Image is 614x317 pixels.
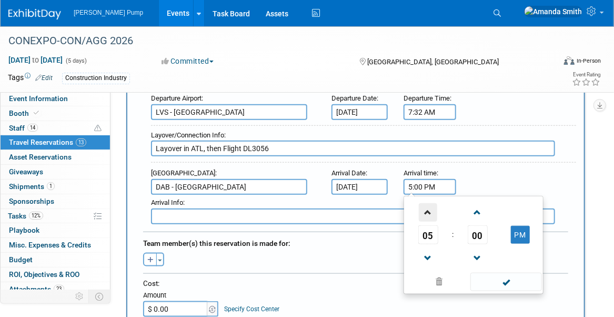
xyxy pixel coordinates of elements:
span: Arrival time [404,169,437,177]
button: Committed [158,56,218,66]
a: Giveaways [1,165,110,179]
a: Tasks12% [1,209,110,223]
a: Done [470,275,542,290]
img: ExhibitDay [8,9,61,19]
span: Layover/Connection Info [151,131,224,139]
a: Sponsorships [1,194,110,209]
span: Pick Minute [468,225,488,244]
td: Personalize Event Tab Strip [71,290,89,303]
a: Misc. Expenses & Credits [1,238,110,252]
a: Event Information [1,92,110,106]
div: Team member(s) this reservation is made for: [143,234,568,251]
span: 23 [54,285,64,293]
small: : [404,169,438,177]
td: : [450,225,456,244]
span: Shipments [9,182,55,191]
a: Edit [35,74,53,82]
img: Format-Inperson.png [564,56,575,65]
td: Tags [8,72,53,84]
td: Toggle Event Tabs [89,290,110,303]
small: : [151,131,226,139]
small: : [151,94,203,102]
span: [GEOGRAPHIC_DATA], [GEOGRAPHIC_DATA] [367,58,499,66]
span: Budget [9,255,33,264]
div: In-Person [576,57,601,65]
span: ROI, Objectives & ROO [9,270,79,279]
i: Booth reservation complete [34,110,39,116]
span: Staff [9,124,38,132]
a: Budget [1,253,110,267]
span: Departure Date [331,94,377,102]
span: Pick Hour [418,225,438,244]
a: Shipments1 [1,180,110,194]
span: Giveaways [9,167,43,176]
small: : [404,94,451,102]
span: Arrival Date [331,169,366,177]
img: Amanda Smith [524,6,582,17]
span: Arrival Info [151,199,183,206]
span: 1 [47,182,55,190]
a: Booth [1,106,110,121]
a: Staff14 [1,121,110,135]
span: Misc. Expenses & Credits [9,241,91,249]
span: Booth [9,109,41,117]
a: ROI, Objectives & ROO [1,268,110,282]
a: Travel Reservations13 [1,135,110,150]
a: Increment Hour [418,199,438,225]
button: PM [511,226,530,244]
span: 12% [29,212,43,220]
span: Event Information [9,94,68,103]
small: : [151,169,217,177]
body: Rich Text Area. Press ALT-0 for help. [6,4,410,15]
a: Attachments23 [1,282,110,296]
div: Event Format [509,55,601,71]
span: [DATE] [DATE] [8,55,63,65]
small: : [331,169,367,177]
span: Playbook [9,226,39,234]
span: 13 [76,138,86,146]
a: Playbook [1,223,110,237]
div: Event Rating [572,72,600,77]
div: Construction Industry [62,73,130,84]
span: [PERSON_NAME] Pump [74,9,143,16]
a: Specify Cost Center [225,305,280,313]
div: Cost: [143,279,568,289]
a: Decrement Minute [468,244,488,271]
div: CONEXPO-CON/AGG 2026 [5,32,543,51]
span: to [31,56,41,64]
span: Travel Reservations [9,138,86,146]
span: [GEOGRAPHIC_DATA] [151,169,215,177]
span: Departure Airport [151,94,202,102]
small: : [331,94,378,102]
span: Sponsorships [9,197,54,205]
span: Potential Scheduling Conflict -- at least one attendee is tagged in another overlapping event. [94,124,102,133]
span: Tasks [8,212,43,220]
a: Decrement Hour [418,244,438,271]
span: 14 [27,124,38,132]
span: (5 days) [65,57,87,64]
small: : [151,199,185,206]
span: Departure Time [404,94,450,102]
a: Asset Reservations [1,150,110,164]
a: Increment Minute [468,199,488,225]
span: Attachments [9,285,64,293]
div: Amount [143,291,219,301]
a: Clear selection [406,275,471,290]
span: Asset Reservations [9,153,72,161]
